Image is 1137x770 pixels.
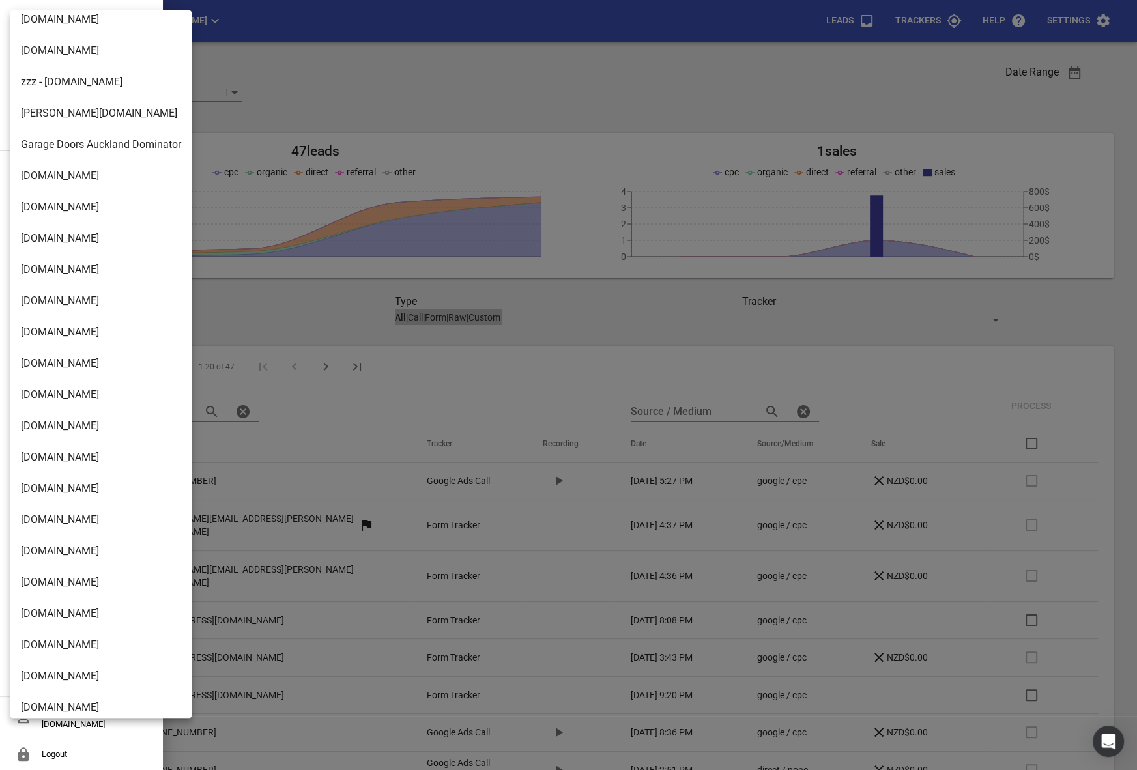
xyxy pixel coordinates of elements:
li: [DOMAIN_NAME] [10,598,192,629]
li: [DOMAIN_NAME] [10,567,192,598]
li: [DOMAIN_NAME] [10,4,192,35]
li: [DOMAIN_NAME] [10,473,192,504]
li: [DOMAIN_NAME] [10,661,192,692]
li: [DOMAIN_NAME] [10,285,192,317]
li: [DOMAIN_NAME] [10,629,192,661]
li: [DOMAIN_NAME] [10,223,192,254]
li: [DOMAIN_NAME] [10,535,192,567]
li: [DOMAIN_NAME] [10,692,192,723]
li: [DOMAIN_NAME] [10,410,192,442]
li: [DOMAIN_NAME] [10,35,192,66]
li: [DOMAIN_NAME] [10,192,192,223]
li: [DOMAIN_NAME] [10,160,192,192]
div: Open Intercom Messenger [1093,726,1124,757]
li: zzz - [DOMAIN_NAME] [10,66,192,98]
li: [DOMAIN_NAME] [10,504,192,535]
li: [DOMAIN_NAME] [10,317,192,348]
li: Garage Doors Auckland Dominator [10,129,192,160]
li: [DOMAIN_NAME] [10,254,192,285]
li: [DOMAIN_NAME] [10,348,192,379]
li: [DOMAIN_NAME] [10,379,192,410]
li: [PERSON_NAME][DOMAIN_NAME] [10,98,192,129]
li: [DOMAIN_NAME] [10,442,192,473]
